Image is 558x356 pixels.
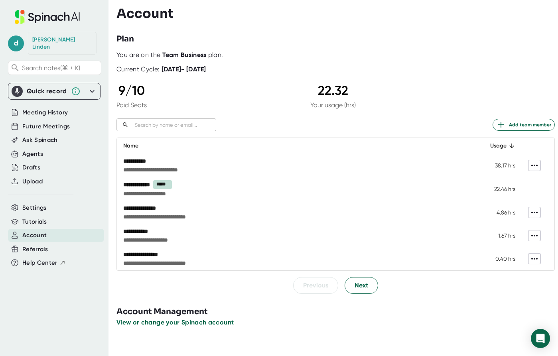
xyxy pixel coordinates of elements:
[345,277,378,294] button: Next
[22,258,57,267] span: Help Center
[162,51,207,59] b: Team Business
[475,177,522,201] td: 22.46 hrs
[310,83,356,98] div: 22.32
[475,154,522,177] td: 38.17 hrs
[116,319,234,326] span: View or change your Spinach account
[310,101,356,109] div: Your usage (hrs)
[22,163,40,172] button: Drafts
[475,201,522,224] td: 4.86 hrs
[116,33,134,45] h3: Plan
[8,35,24,51] span: d
[32,36,92,50] div: Darren Linden
[22,231,47,240] button: Account
[531,329,550,348] div: Open Intercom Messenger
[481,141,515,151] div: Usage
[22,108,68,117] button: Meeting History
[303,281,328,290] span: Previous
[22,136,58,145] button: Ask Spinach
[496,120,551,130] span: Add team member
[22,149,43,159] button: Agents
[116,101,147,109] div: Paid Seats
[116,51,555,59] div: You are on the plan.
[475,247,522,270] td: 0.40 hrs
[22,177,43,186] button: Upload
[22,122,70,131] button: Future Meetings
[493,119,555,131] button: Add team member
[123,141,469,151] div: Name
[22,258,66,267] button: Help Center
[27,87,67,95] div: Quick record
[475,224,522,247] td: 1.67 hrs
[116,318,234,327] button: View or change your Spinach account
[12,83,97,99] div: Quick record
[116,83,147,98] div: 9 / 10
[116,306,558,318] h3: Account Management
[116,65,206,73] div: Current Cycle:
[116,6,174,21] h3: Account
[22,203,47,212] button: Settings
[22,245,48,254] button: Referrals
[22,217,47,226] button: Tutorials
[132,120,216,130] input: Search by name or email...
[22,64,80,72] span: Search notes (⌘ + K)
[293,277,338,294] button: Previous
[162,65,206,73] b: [DATE] - [DATE]
[355,281,368,290] span: Next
